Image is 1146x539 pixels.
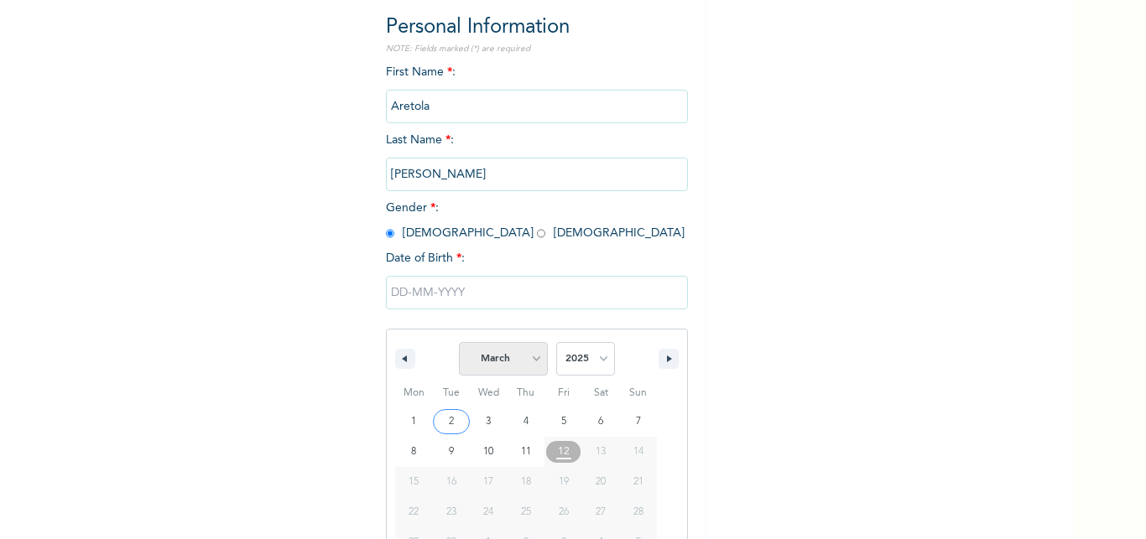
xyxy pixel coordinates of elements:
[470,407,508,437] button: 3
[433,437,471,467] button: 9
[558,437,570,467] span: 12
[544,437,582,467] button: 12
[483,437,493,467] span: 10
[386,158,688,191] input: Enter your last name
[470,497,508,527] button: 24
[524,407,529,437] span: 4
[619,407,657,437] button: 7
[508,407,545,437] button: 4
[486,407,491,437] span: 3
[386,134,688,180] span: Last Name :
[544,407,582,437] button: 5
[508,497,545,527] button: 25
[433,407,471,437] button: 2
[619,467,657,497] button: 21
[446,467,456,497] span: 16
[508,380,545,407] span: Thu
[633,497,643,527] span: 28
[411,437,416,467] span: 8
[433,467,471,497] button: 16
[619,437,657,467] button: 14
[559,497,569,527] span: 26
[544,467,582,497] button: 19
[633,437,643,467] span: 14
[386,276,688,309] input: DD-MM-YYYY
[559,467,569,497] span: 19
[409,467,419,497] span: 15
[395,497,433,527] button: 22
[386,90,688,123] input: Enter your first name
[470,467,508,497] button: 17
[619,380,657,407] span: Sun
[386,43,688,55] p: NOTE: Fields marked (*) are required
[470,437,508,467] button: 10
[386,250,465,267] span: Date of Birth :
[395,467,433,497] button: 15
[386,202,685,239] span: Gender : [DEMOGRAPHIC_DATA] [DEMOGRAPHIC_DATA]
[582,407,620,437] button: 6
[508,437,545,467] button: 11
[596,467,606,497] span: 20
[483,467,493,497] span: 17
[395,437,433,467] button: 8
[598,407,603,437] span: 6
[483,497,493,527] span: 24
[633,467,643,497] span: 21
[409,497,419,527] span: 22
[386,13,688,43] h2: Personal Information
[470,380,508,407] span: Wed
[582,437,620,467] button: 13
[582,497,620,527] button: 27
[449,437,454,467] span: 9
[521,437,531,467] span: 11
[411,407,416,437] span: 1
[544,380,582,407] span: Fri
[582,380,620,407] span: Sat
[582,467,620,497] button: 20
[561,407,566,437] span: 5
[544,497,582,527] button: 26
[446,497,456,527] span: 23
[596,437,606,467] span: 13
[395,380,433,407] span: Mon
[596,497,606,527] span: 27
[619,497,657,527] button: 28
[508,467,545,497] button: 18
[386,66,688,112] span: First Name :
[395,407,433,437] button: 1
[636,407,641,437] span: 7
[433,497,471,527] button: 23
[521,467,531,497] span: 18
[521,497,531,527] span: 25
[449,407,454,437] span: 2
[433,380,471,407] span: Tue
